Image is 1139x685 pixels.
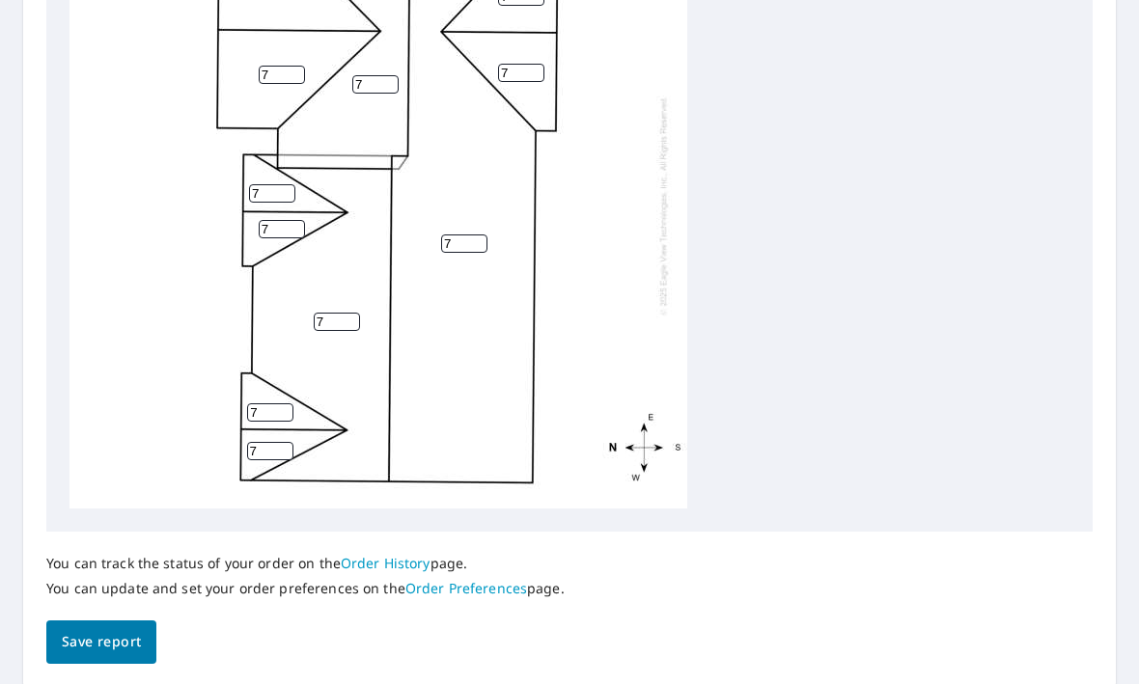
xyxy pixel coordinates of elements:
button: Save report [46,621,156,665]
p: You can track the status of your order on the page. [46,556,565,573]
a: Order History [341,555,431,573]
p: You can update and set your order preferences on the page. [46,581,565,598]
span: Save report [62,631,141,655]
a: Order Preferences [405,580,527,598]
